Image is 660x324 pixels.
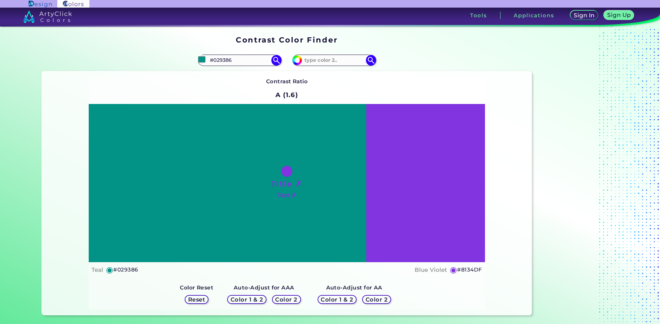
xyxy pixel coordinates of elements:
[272,87,301,103] h2: A (1.6)
[236,35,338,45] h1: Contrast Color Finder
[271,55,282,65] img: icon search
[189,297,204,302] h5: Reset
[326,284,382,291] strong: Auto-Adjust for AA
[271,179,303,189] h1: Title ✗
[23,10,72,23] img: logo_artyclick_colors_white.svg
[322,297,352,302] h5: Color 1 & 2
[366,55,376,65] img: icon search
[113,265,138,274] h5: #029386
[234,284,294,291] strong: Auto-Adjust for AAA
[367,297,387,302] h5: Color 2
[608,12,630,18] h5: Sign Up
[91,265,103,275] h4: Teal
[29,1,52,7] img: ArtyClick Design logo
[571,11,597,20] a: Sign In
[302,56,366,65] input: type color 2..
[470,13,487,18] h3: Tools
[457,265,482,274] h5: #8134DF
[514,13,554,18] h3: Applications
[207,56,272,65] input: type color 1..
[277,190,296,200] h4: Text ✗
[415,265,447,275] h4: Blue Violet
[276,297,297,302] h5: Color 2
[450,266,457,274] h5: ◉
[180,284,213,291] strong: Color Reset
[266,78,308,85] strong: Contrast Ratio
[232,297,262,302] h5: Color 1 & 2
[605,11,633,20] a: Sign Up
[106,266,114,274] h5: ◉
[575,13,594,18] h5: Sign In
